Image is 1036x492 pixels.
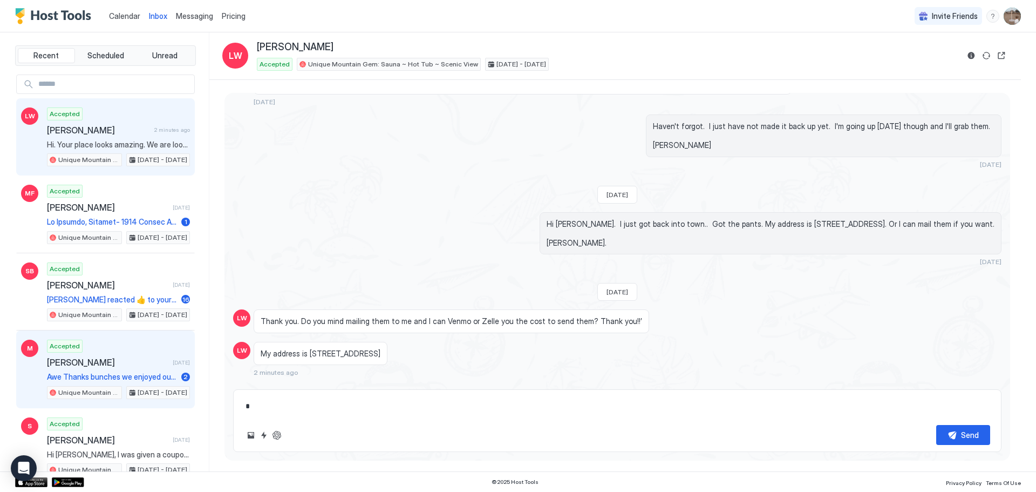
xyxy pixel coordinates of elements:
[492,478,539,486] span: © 2025 Host Tools
[15,8,96,24] a: Host Tools Logo
[173,204,190,211] span: [DATE]
[936,425,990,445] button: Send
[138,388,187,397] span: [DATE] - [DATE]
[257,429,270,442] button: Quick reply
[50,419,80,429] span: Accepted
[185,218,187,226] span: 1
[52,477,84,487] a: Google Play Store
[308,59,478,69] span: Unique Mountain Gem: Sauna ~ Hot Tub ~ Scenic View
[25,111,35,121] span: LW
[28,421,32,431] span: S
[261,349,380,359] span: My address is [STREET_ADDRESS]
[58,233,119,242] span: Unique Mountain Gem: Sauna ~ Hot Tub ~ Scenic View
[932,11,978,21] span: Invite Friends
[154,126,190,133] span: 2 minutes ago
[58,155,119,165] span: Unique Mountain Gem: Sauna ~ Hot Tub ~ Scenic View
[58,465,119,475] span: Unique Mountain Gem: Sauna ~ Hot Tub ~ Scenic View
[606,288,628,296] span: [DATE]
[254,98,275,106] span: [DATE]
[47,140,190,150] span: Hi. Your place looks amazing. We are looking to come up from [GEOGRAPHIC_DATA]. I wanted to check...
[138,465,187,475] span: [DATE] - [DATE]
[50,264,80,274] span: Accepted
[183,373,188,381] span: 2
[961,429,979,441] div: Send
[18,48,75,63] button: Recent
[27,343,33,353] span: M
[260,59,290,69] span: Accepted
[15,477,47,487] a: App Store
[270,429,283,442] button: ChatGPT Auto Reply
[47,435,168,446] span: [PERSON_NAME]
[87,51,124,60] span: Scheduled
[173,436,190,443] span: [DATE]
[25,188,35,198] span: MF
[946,480,982,486] span: Privacy Policy
[138,155,187,165] span: [DATE] - [DATE]
[58,310,119,320] span: Unique Mountain Gem: Sauna ~ Hot Tub ~ Scenic View
[47,280,168,291] span: [PERSON_NAME]
[261,316,642,326] span: Thank you. Do you mind mailing them to me and I can Venmo or Zelle you the cost to send them? Tha...
[15,45,196,66] div: tab-group
[47,450,190,460] span: Hi [PERSON_NAME], I was given a coupon to cover the difference so we are all set!
[986,10,999,23] div: menu
[176,10,213,22] a: Messaging
[257,41,333,53] span: [PERSON_NAME]
[254,368,298,376] span: 2 minutes ago
[149,11,167,21] span: Inbox
[237,313,247,323] span: LW
[182,295,189,304] span: 16
[173,281,190,288] span: [DATE]
[47,295,177,305] span: [PERSON_NAME] reacted 👍 to your message "Hi [PERSON_NAME], Left you 5 stars. Thanks for taking go...
[176,11,213,21] span: Messaging
[222,11,246,21] span: Pricing
[229,49,242,62] span: LW
[47,202,168,213] span: [PERSON_NAME]
[946,476,982,488] a: Privacy Policy
[11,455,37,481] div: Open Intercom Messenger
[980,49,993,62] button: Sync reservation
[138,233,187,242] span: [DATE] - [DATE]
[149,10,167,22] a: Inbox
[965,49,978,62] button: Reservation information
[173,359,190,366] span: [DATE]
[244,429,257,442] button: Upload image
[547,219,994,248] span: Hi [PERSON_NAME]. I just got back into town.. Got the pants. My address is [STREET_ADDRESS]. Or I...
[50,341,80,351] span: Accepted
[109,11,140,21] span: Calendar
[136,48,193,63] button: Unread
[50,186,80,196] span: Accepted
[995,49,1008,62] button: Open reservation
[58,388,119,397] span: Unique Mountain Gem: Sauna ~ Hot Tub ~ Scenic View
[496,59,546,69] span: [DATE] - [DATE]
[1004,8,1021,25] div: User profile
[980,160,1001,169] span: [DATE]
[47,357,168,368] span: [PERSON_NAME]
[986,476,1021,488] a: Terms Of Use
[980,258,1001,266] span: [DATE]
[47,372,177,382] span: Awe Thanks bunches we enjoyed our stay! We are contemplating thanks for reaching out
[109,10,140,22] a: Calendar
[50,109,80,119] span: Accepted
[606,191,628,199] span: [DATE]
[653,122,994,150] span: Haven't forgot. I just have not made it back up yet. I'm going up [DATE] though and I'll grab the...
[34,75,194,93] input: Input Field
[237,346,247,355] span: LW
[138,310,187,320] span: [DATE] - [DATE]
[47,217,177,227] span: Lo Ipsumdo, Sitamet- 1914 Consec Adipi El. Seddoe, TE 04764 Incididu ut- Labo etdol magn aliq en ...
[47,125,150,136] span: [PERSON_NAME]
[33,51,59,60] span: Recent
[986,480,1021,486] span: Terms Of Use
[152,51,178,60] span: Unread
[25,266,34,276] span: SB
[77,48,134,63] button: Scheduled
